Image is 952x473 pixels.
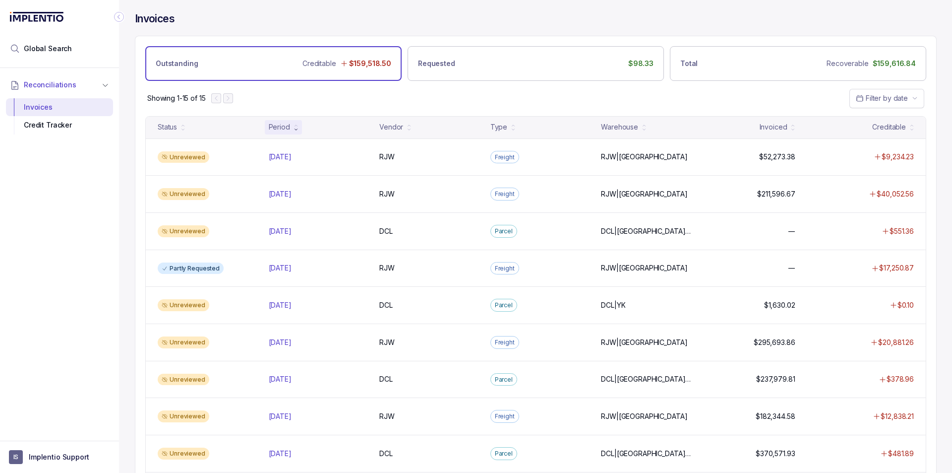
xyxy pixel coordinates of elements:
[269,152,292,162] p: [DATE]
[158,263,224,274] div: Partly Requested
[628,59,654,68] p: $98.33
[882,152,914,162] p: $9,234.23
[6,96,113,136] div: Reconciliations
[601,338,687,347] p: RJW|[GEOGRAPHIC_DATA]
[764,300,795,310] p: $1,630.02
[113,11,125,23] div: Collapse Icon
[269,263,292,273] p: [DATE]
[897,300,914,310] p: $0.10
[601,411,687,421] p: RJW|[GEOGRAPHIC_DATA]
[24,80,76,90] span: Reconciliations
[872,122,906,132] div: Creditable
[495,264,515,273] p: Freight
[495,226,513,236] p: Parcel
[601,374,692,384] p: DCL|[GEOGRAPHIC_DATA], DCL|LN, DCL|YK
[14,98,105,116] div: Invoices
[754,338,795,347] p: $295,693.86
[379,411,395,421] p: RJW
[158,337,209,348] div: Unreviewed
[158,122,177,132] div: Status
[495,449,513,459] p: Parcel
[158,410,209,422] div: Unreviewed
[601,449,692,459] p: DCL|[GEOGRAPHIC_DATA], DCL|LN, DCL|YK
[135,12,175,26] h4: Invoices
[877,189,914,199] p: $40,052.56
[760,122,787,132] div: Invoiced
[379,152,395,162] p: RJW
[269,449,292,459] p: [DATE]
[601,226,692,236] p: DCL|[GEOGRAPHIC_DATA], DCL|LN
[881,411,914,421] p: $12,838.21
[269,226,292,236] p: [DATE]
[269,411,292,421] p: [DATE]
[269,374,292,384] p: [DATE]
[495,152,515,162] p: Freight
[349,59,391,68] p: $159,518.50
[379,338,395,347] p: RJW
[878,338,914,347] p: $20,881.26
[788,263,795,273] p: —
[379,449,393,459] p: DCL
[9,450,23,464] span: User initials
[601,263,687,273] p: RJW|[GEOGRAPHIC_DATA]
[379,122,403,132] div: Vendor
[269,338,292,347] p: [DATE]
[680,59,698,68] p: Total
[14,116,105,134] div: Credit Tracker
[601,300,625,310] p: DCL|YK
[379,263,395,273] p: RJW
[495,300,513,310] p: Parcel
[158,151,209,163] div: Unreviewed
[890,226,914,236] p: $551.36
[756,411,795,421] p: $182,344.58
[827,59,868,68] p: Recoverable
[757,189,795,199] p: $211,596.67
[856,93,908,103] search: Date Range Picker
[379,300,393,310] p: DCL
[495,338,515,347] p: Freight
[495,189,515,199] p: Freight
[6,74,113,96] button: Reconciliations
[887,374,914,384] p: $378.96
[879,263,914,273] p: $17,250.87
[158,448,209,460] div: Unreviewed
[29,452,89,462] p: Implentio Support
[866,94,908,102] span: Filter by date
[158,225,209,237] div: Unreviewed
[759,152,795,162] p: $52,273.38
[490,122,507,132] div: Type
[269,300,292,310] p: [DATE]
[756,449,795,459] p: $370,571.93
[24,44,72,54] span: Global Search
[601,189,687,199] p: RJW|[GEOGRAPHIC_DATA]
[849,89,924,108] button: Date Range Picker
[495,411,515,421] p: Freight
[147,93,205,103] div: Remaining page entries
[158,299,209,311] div: Unreviewed
[269,122,290,132] div: Period
[269,189,292,199] p: [DATE]
[156,59,198,68] p: Outstanding
[601,152,687,162] p: RJW|[GEOGRAPHIC_DATA]
[418,59,455,68] p: Requested
[788,226,795,236] p: —
[158,188,209,200] div: Unreviewed
[379,226,393,236] p: DCL
[158,374,209,386] div: Unreviewed
[9,450,110,464] button: User initialsImplentio Support
[379,189,395,199] p: RJW
[873,59,916,68] p: $159,616.84
[888,449,914,459] p: $481.89
[495,375,513,385] p: Parcel
[601,122,638,132] div: Warehouse
[147,93,205,103] p: Showing 1-15 of 15
[302,59,336,68] p: Creditable
[756,374,795,384] p: $237,979.81
[379,374,393,384] p: DCL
